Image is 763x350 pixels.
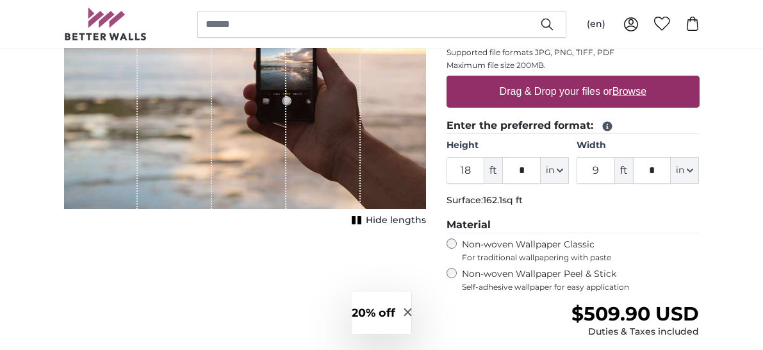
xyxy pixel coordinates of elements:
[577,13,616,36] button: (en)
[366,214,426,227] span: Hide lengths
[571,326,699,338] div: Duties & Taxes included
[484,157,502,184] span: ft
[447,60,700,71] p: Maximum file size 200MB.
[483,194,523,206] span: 162.1sq ft
[546,164,554,177] span: in
[462,238,700,263] label: Non-woven Wallpaper Classic
[541,157,569,184] button: in
[571,302,699,326] span: $509.90 USD
[577,139,699,152] label: Width
[447,118,700,134] legend: Enter the preferred format:
[462,282,700,292] span: Self-adhesive wallpaper for easy application
[462,253,700,263] span: For traditional wallpapering with paste
[64,8,147,40] img: Betterwalls
[494,79,651,104] label: Drag & Drop your files or
[447,139,569,152] label: Height
[447,217,700,233] legend: Material
[462,268,700,292] label: Non-woven Wallpaper Peel & Stick
[348,212,426,229] button: Hide lengths
[671,157,699,184] button: in
[612,86,646,97] u: Browse
[615,157,633,184] span: ft
[676,164,684,177] span: in
[447,47,700,58] p: Supported file formats JPG, PNG, TIFF, PDF
[447,194,700,207] p: Surface:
